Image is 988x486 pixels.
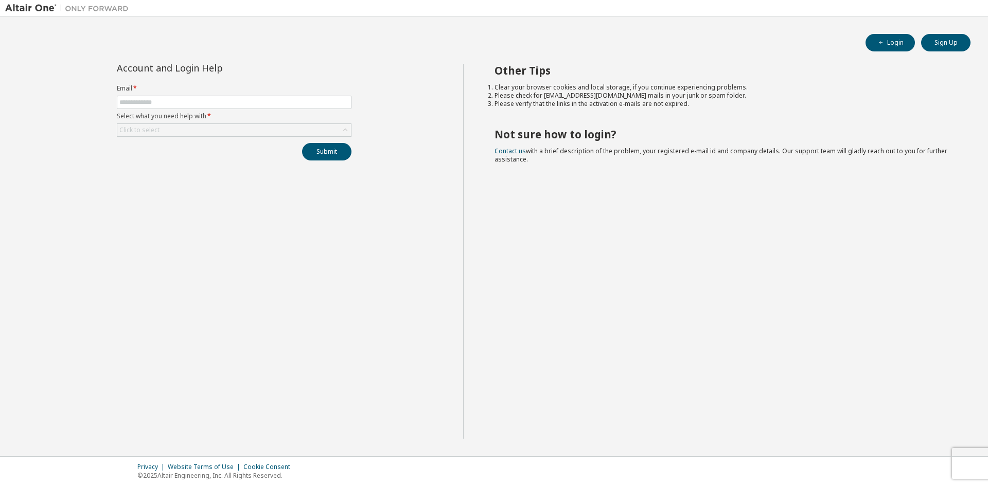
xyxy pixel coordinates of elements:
[495,83,952,92] li: Clear your browser cookies and local storage, if you continue experiencing problems.
[117,124,351,136] div: Click to select
[866,34,915,51] button: Login
[117,84,351,93] label: Email
[117,112,351,120] label: Select what you need help with
[302,143,351,160] button: Submit
[495,100,952,108] li: Please verify that the links in the activation e-mails are not expired.
[495,147,526,155] a: Contact us
[137,471,296,480] p: © 2025 Altair Engineering, Inc. All Rights Reserved.
[117,64,305,72] div: Account and Login Help
[921,34,971,51] button: Sign Up
[243,463,296,471] div: Cookie Consent
[119,126,160,134] div: Click to select
[5,3,134,13] img: Altair One
[137,463,168,471] div: Privacy
[168,463,243,471] div: Website Terms of Use
[495,64,952,77] h2: Other Tips
[495,92,952,100] li: Please check for [EMAIL_ADDRESS][DOMAIN_NAME] mails in your junk or spam folder.
[495,147,947,164] span: with a brief description of the problem, your registered e-mail id and company details. Our suppo...
[495,128,952,141] h2: Not sure how to login?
